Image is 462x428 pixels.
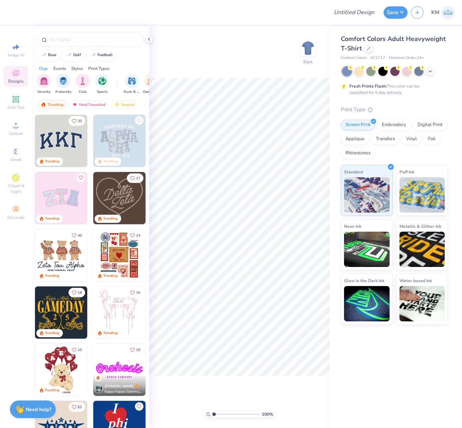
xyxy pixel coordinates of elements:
div: Digital Print [413,120,447,130]
div: filter for Club [76,74,90,95]
div: Transfers [371,134,399,144]
span: 18 [78,291,82,295]
button: Like [69,402,85,412]
img: trend_line.gif [90,53,96,57]
img: edfb13fc-0e43-44eb-bea2-bf7fc0dd67f9 [87,115,140,167]
div: Events [53,65,66,72]
span: 40 [78,234,82,237]
img: Fraternity Image [59,77,67,85]
img: trend_line.gif [66,53,72,57]
img: trend_line.gif [41,53,47,57]
img: 5a4b4175-9e88-49c8-8a23-26d96782ddc6 [93,115,146,167]
div: football [97,53,113,57]
div: Orgs [39,65,48,72]
img: a3f22b06-4ee5-423c-930f-667ff9442f68 [146,115,198,167]
span: Club [79,89,87,95]
span: 14 [136,234,140,237]
span: Neon Ink [344,222,361,230]
span: Comfort Colors Adult Heavyweight T-Shirt [341,35,446,53]
button: Like [69,231,85,240]
span: [PERSON_NAME] [105,384,134,389]
button: Save [384,6,408,19]
span: 17 [136,177,140,180]
button: filter button [37,74,51,95]
span: Metallic & Glitter Ink [399,222,441,230]
button: Like [135,402,143,411]
button: Like [127,345,143,355]
span: Clipart & logos [4,183,28,194]
input: Try "Alpha" [49,36,139,43]
span: Sorority [37,89,51,95]
a: KM [431,6,455,19]
span: KM [431,8,439,17]
strong: Fresh Prints Flash: [349,83,387,89]
span: 33 [78,119,82,123]
div: Screen Print [341,120,375,130]
img: Rush & Bid Image [128,77,136,85]
div: Trending [103,159,118,164]
span: Glow in the Dark Ink [344,277,384,284]
img: 9980f5e8-e6a1-4b4a-8839-2b0e9349023c [35,172,87,224]
span: Rush & Bid [124,89,140,95]
img: Avatar [95,385,103,393]
div: filter for Rush & Bid [124,74,140,95]
img: 3b9aba4f-e317-4aa7-a679-c95a879539bd [35,115,87,167]
img: 190a3832-2857-43c9-9a52-6d493f4406b1 [146,344,198,396]
img: Neon Ink [344,232,390,267]
img: 587403a7-0594-4a7f-b2bd-0ca67a3ff8dd [35,344,87,396]
div: filter for Fraternity [55,74,71,95]
div: Trending [45,273,59,279]
img: Katrina Mae Mijares [441,6,455,19]
span: # C1717 [371,55,385,61]
img: most_fav.gif [72,102,78,107]
div: filter for Sports [95,74,109,95]
img: 83dda5b0-2158-48ca-832c-f6b4ef4c4536 [93,286,146,339]
span: 63 [78,405,82,409]
button: filter button [143,74,159,95]
div: Trending [45,159,59,164]
img: Newest.gif [114,102,120,107]
button: bear [37,50,60,60]
div: Foil [423,134,440,144]
img: 5ee11766-d822-42f5-ad4e-763472bf8dcf [87,172,140,224]
span: Comfort Colors [341,55,367,61]
img: Back [301,41,315,55]
span: Designs [8,78,24,84]
img: Puff Ink [399,177,445,213]
button: filter button [55,74,71,95]
img: d12c9beb-9502-45c7-ae94-40b97fdd6040 [87,229,140,281]
div: filter for Game Day [143,74,159,95]
img: Club Image [79,77,87,85]
button: filter button [124,74,140,95]
div: Back [303,59,313,65]
span: Kappa Kappa Gamma, [GEOGRAPHIC_DATA][US_STATE] [105,389,143,394]
button: Like [127,288,143,297]
button: Like [77,173,85,182]
div: Trending [37,100,67,109]
img: e74243e0-e378-47aa-a400-bc6bcb25063a [87,344,140,396]
div: Trending [45,388,59,393]
div: Newest [111,100,138,109]
span: Standard [344,168,363,176]
div: golf [73,53,81,57]
div: Trending [45,331,59,336]
div: Applique [341,134,369,144]
div: Rhinestones [341,148,375,159]
div: Print Type [341,106,448,114]
button: Like [135,116,143,125]
span: 100 % [262,411,273,417]
button: Like [69,288,85,297]
span: Image AI [8,52,24,58]
div: Vinyl [402,134,421,144]
span: 19 [136,348,140,352]
span: Add Text [7,105,24,110]
span: Game Day [143,89,159,95]
div: Trending [45,216,59,221]
button: Like [69,116,85,126]
img: trending.gif [41,102,46,107]
button: football [87,50,116,60]
button: filter button [76,74,90,95]
button: Like [69,345,85,355]
span: Greek [11,157,22,162]
input: Untitled Design [328,5,380,19]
